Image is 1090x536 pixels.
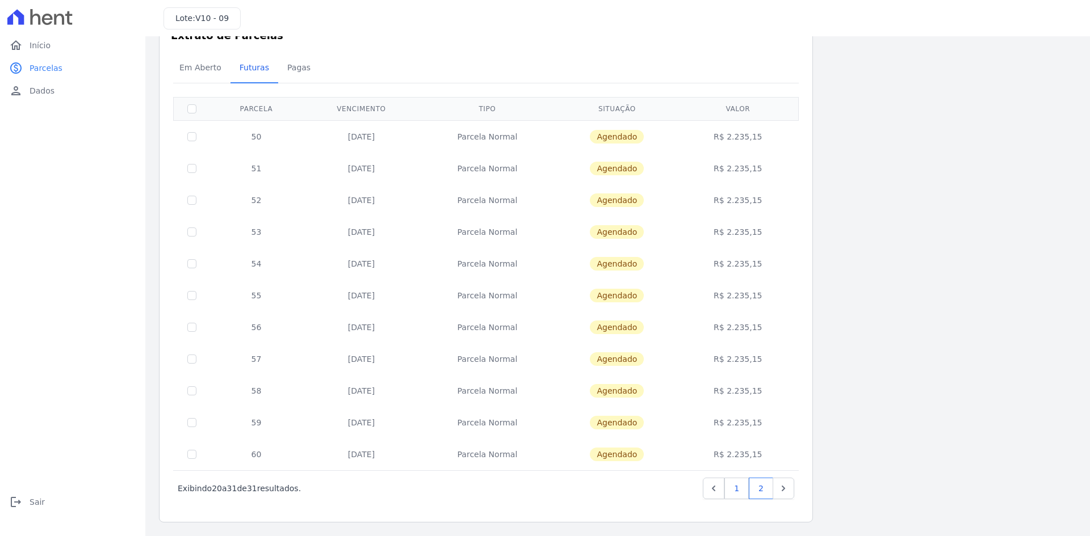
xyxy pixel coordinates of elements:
span: Agendado [590,416,644,429]
span: Em Aberto [173,56,228,79]
td: Parcela Normal [420,407,555,438]
span: Parcelas [30,62,62,74]
a: paidParcelas [5,57,141,79]
span: Agendado [590,193,644,207]
td: R$ 2.235,15 [680,184,796,216]
span: Início [30,40,51,51]
td: Parcela Normal [420,248,555,280]
td: [DATE] [303,438,420,470]
td: Parcela Normal [420,311,555,343]
td: Parcela Normal [420,216,555,248]
td: R$ 2.235,15 [680,375,796,407]
span: Dados [30,85,54,96]
td: Parcela Normal [420,343,555,375]
p: Exibindo a de resultados. [178,483,301,494]
a: Em Aberto [170,54,230,83]
th: Vencimento [303,97,420,120]
span: Agendado [590,289,644,302]
td: R$ 2.235,15 [680,120,796,153]
th: Parcela [210,97,303,120]
span: Futuras [233,56,276,79]
span: V10 - 09 [195,14,229,23]
h3: Lote: [175,12,229,24]
td: Parcela Normal [420,280,555,311]
td: 57 [210,343,303,375]
td: Parcela Normal [420,184,555,216]
span: Agendado [590,320,644,334]
i: person [9,84,23,98]
td: 60 [210,438,303,470]
i: paid [9,61,23,75]
td: [DATE] [303,343,420,375]
td: 50 [210,120,303,153]
a: 2 [749,478,773,499]
a: Next [773,478,794,499]
span: Agendado [590,130,644,144]
a: homeInício [5,34,141,57]
td: [DATE] [303,375,420,407]
td: R$ 2.235,15 [680,407,796,438]
span: Agendado [590,225,644,239]
td: [DATE] [303,184,420,216]
td: R$ 2.235,15 [680,280,796,311]
td: R$ 2.235,15 [680,311,796,343]
th: Situação [555,97,680,120]
td: 52 [210,184,303,216]
i: home [9,39,23,52]
td: [DATE] [303,248,420,280]
td: 53 [210,216,303,248]
a: 1 [724,478,749,499]
td: [DATE] [303,120,420,153]
td: 54 [210,248,303,280]
td: 56 [210,311,303,343]
span: Agendado [590,448,644,461]
td: Parcela Normal [420,120,555,153]
a: logoutSair [5,491,141,513]
td: [DATE] [303,407,420,438]
td: [DATE] [303,311,420,343]
td: R$ 2.235,15 [680,438,796,470]
i: logout [9,495,23,509]
td: R$ 2.235,15 [680,248,796,280]
a: Pagas [278,54,320,83]
td: R$ 2.235,15 [680,343,796,375]
span: Pagas [280,56,317,79]
td: R$ 2.235,15 [680,216,796,248]
td: Parcela Normal [420,438,555,470]
th: Tipo [420,97,555,120]
span: Agendado [590,384,644,398]
a: Futuras [230,54,278,83]
span: Agendado [590,162,644,175]
td: 55 [210,280,303,311]
td: Parcela Normal [420,375,555,407]
th: Valor [680,97,796,120]
a: Previous [703,478,724,499]
td: [DATE] [303,280,420,311]
td: R$ 2.235,15 [680,153,796,184]
td: 51 [210,153,303,184]
span: Agendado [590,352,644,366]
span: Agendado [590,257,644,271]
td: 59 [210,407,303,438]
span: 31 [227,484,237,493]
td: [DATE] [303,153,420,184]
span: Sair [30,496,45,508]
span: 31 [247,484,257,493]
td: [DATE] [303,216,420,248]
span: 20 [212,484,222,493]
td: 58 [210,375,303,407]
td: Parcela Normal [420,153,555,184]
a: personDados [5,79,141,102]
